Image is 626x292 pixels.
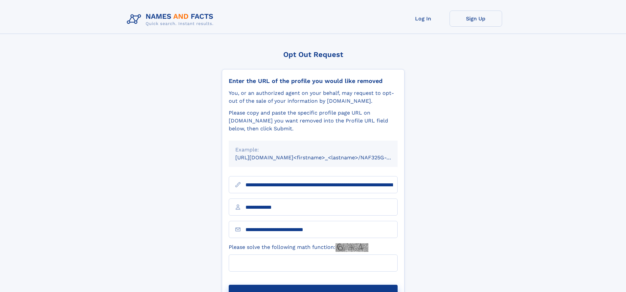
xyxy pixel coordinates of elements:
[229,89,398,105] div: You, or an authorized agent on your behalf, may request to opt-out of the sale of your informatio...
[124,11,219,28] img: Logo Names and Facts
[229,77,398,85] div: Enter the URL of the profile you would like removed
[229,243,368,252] label: Please solve the following math function:
[229,109,398,133] div: Please copy and paste the specific profile page URL on [DOMAIN_NAME] you want removed into the Pr...
[235,154,410,161] small: [URL][DOMAIN_NAME]<firstname>_<lastname>/NAF325G-xxxxxxxx
[222,50,405,59] div: Opt Out Request
[397,11,450,27] a: Log In
[235,146,391,154] div: Example:
[450,11,502,27] a: Sign Up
